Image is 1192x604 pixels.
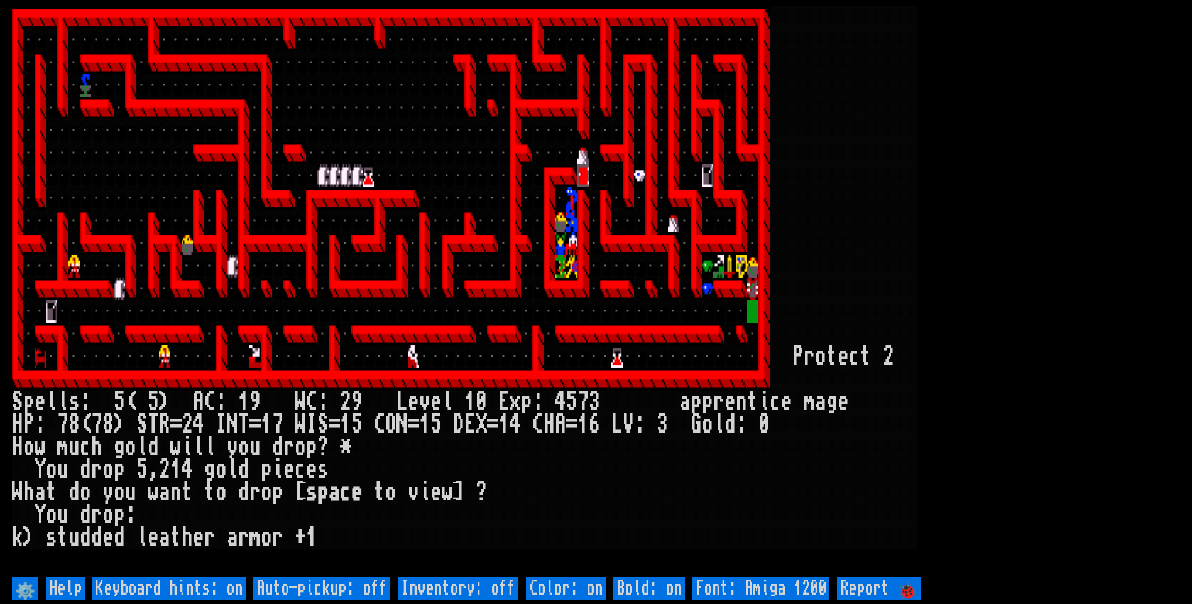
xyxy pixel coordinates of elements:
div: A [193,391,204,413]
div: = [566,413,577,436]
div: X [476,413,487,436]
div: i [272,458,283,481]
div: ) [159,391,170,413]
div: = [408,413,419,436]
div: e [838,391,849,413]
div: i [419,481,430,504]
div: E [498,391,510,413]
div: i [182,436,193,458]
div: e [102,526,114,549]
div: 1 [340,413,351,436]
div: ] [453,481,464,504]
div: ? [317,436,329,458]
div: t [46,481,57,504]
div: d [724,413,736,436]
input: Color: on [526,577,606,600]
div: R [159,413,170,436]
div: e [408,391,419,413]
div: 1 [464,391,476,413]
div: e [838,345,849,368]
div: E [464,413,476,436]
div: I [216,413,227,436]
div: : [634,413,645,436]
div: : [35,413,46,436]
div: : [532,391,544,413]
input: ⚙️ [12,577,38,600]
div: r [272,526,283,549]
div: 1 [419,413,430,436]
div: d [80,504,91,526]
div: p [521,391,532,413]
div: V [623,413,634,436]
div: D [453,413,464,436]
div: I [306,413,317,436]
div: o [261,526,272,549]
div: o [216,458,227,481]
div: o [46,458,57,481]
div: g [204,458,216,481]
div: W [12,481,23,504]
div: N [227,413,238,436]
div: w [170,436,182,458]
div: p [114,504,125,526]
div: u [68,436,80,458]
div: 6 [589,413,600,436]
div: l [136,436,148,458]
div: = [170,413,182,436]
div: d [272,436,283,458]
div: u [125,481,136,504]
div: o [295,436,306,458]
div: N [396,413,408,436]
div: e [193,526,204,549]
div: 2 [883,345,894,368]
div: C [532,413,544,436]
div: o [46,504,57,526]
div: n [170,481,182,504]
div: c [849,345,860,368]
input: Bold: on [613,577,685,600]
div: T [238,413,249,436]
div: d [148,436,159,458]
div: t [747,391,758,413]
div: v [419,391,430,413]
div: e [351,481,363,504]
div: O [385,413,396,436]
div: l [227,458,238,481]
div: v [408,481,419,504]
div: l [442,391,453,413]
div: H [12,413,23,436]
div: e [283,458,295,481]
div: d [238,481,249,504]
div: L [396,391,408,413]
div: 7 [57,413,68,436]
div: s [68,391,80,413]
div: 3 [589,391,600,413]
div: e [35,391,46,413]
div: 2 [159,458,170,481]
div: L [611,413,623,436]
div: o [102,504,114,526]
div: 5 [136,458,148,481]
div: e [306,458,317,481]
div: o [216,481,227,504]
div: 5 [566,391,577,413]
div: Y [35,504,46,526]
div: a [35,481,46,504]
div: w [442,481,453,504]
div: n [736,391,747,413]
div: 1 [170,458,182,481]
div: r [238,526,249,549]
div: ( [80,413,91,436]
div: p [691,391,702,413]
div: 2 [182,413,193,436]
div: r [713,391,724,413]
div: p [306,436,317,458]
div: P [792,345,804,368]
div: p [702,391,713,413]
div: c [80,436,91,458]
div: 0 [476,391,487,413]
div: o [23,436,35,458]
input: Inventory: off [398,577,518,600]
div: 7 [577,391,589,413]
div: 8 [68,413,80,436]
